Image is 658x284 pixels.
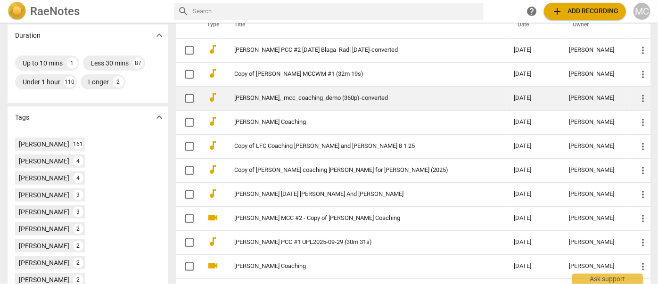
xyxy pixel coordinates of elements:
span: videocam [207,260,218,271]
div: [PERSON_NAME] [19,139,69,149]
a: Help [523,3,540,20]
div: [PERSON_NAME] [19,207,69,217]
div: 2 [73,258,83,268]
td: [DATE] [507,206,562,230]
span: more_vert [637,261,649,272]
div: [PERSON_NAME] [19,156,69,166]
span: add [551,6,563,17]
td: [DATE] [507,134,562,158]
div: 3 [73,207,83,217]
div: [PERSON_NAME] [19,173,69,183]
a: [PERSON_NAME] Coaching [234,119,480,126]
img: Logo [8,2,26,21]
div: 87 [132,57,144,69]
td: [DATE] [507,182,562,206]
span: more_vert [637,141,649,152]
div: 1 [66,57,78,69]
div: [PERSON_NAME] [569,215,622,222]
div: 2 [73,224,83,234]
span: search [178,6,189,17]
a: Copy of LFC Coaching [PERSON_NAME] and [PERSON_NAME] 8 1 25 [234,143,480,150]
td: [DATE] [507,230,562,254]
span: help [526,6,537,17]
th: Date [507,12,562,38]
span: videocam [207,212,218,223]
th: Title [223,12,507,38]
span: audiotrack [207,140,218,151]
span: more_vert [637,165,649,176]
div: Up to 10 mins [23,58,63,68]
div: [PERSON_NAME] [569,239,622,246]
div: [PERSON_NAME] [569,47,622,54]
span: expand_more [154,112,165,123]
div: 110 [64,76,75,88]
a: Copy of [PERSON_NAME] MCCWM #1 (32m 19s) [234,71,480,78]
span: audiotrack [207,116,218,127]
a: [PERSON_NAME] PCC #1 UPL2025-09-29 (30m 31s) [234,239,480,246]
td: [DATE] [507,158,562,182]
td: [DATE] [507,110,562,134]
div: Under 1 hour [23,77,60,87]
span: expand_more [154,30,165,41]
div: [PERSON_NAME] [19,258,69,268]
th: Type [199,12,223,38]
div: 4 [73,156,83,166]
span: audiotrack [207,188,218,199]
span: more_vert [637,189,649,200]
a: [PERSON_NAME],_mcc_coaching_demo (360p)-converted [234,95,480,102]
span: more_vert [637,213,649,224]
div: [PERSON_NAME] [19,224,69,234]
span: more_vert [637,117,649,128]
td: [DATE] [507,86,562,110]
a: [PERSON_NAME] MCC #2 - Copy of [PERSON_NAME] Coaching [234,215,480,222]
div: [PERSON_NAME] [569,71,622,78]
span: more_vert [637,237,649,248]
div: 2 [73,241,83,251]
span: audiotrack [207,44,218,55]
a: Copy of [PERSON_NAME] coaching [PERSON_NAME] for [PERSON_NAME] (2025) [234,167,480,174]
button: MC [633,3,650,20]
div: [PERSON_NAME] [19,190,69,200]
button: Upload [544,3,626,20]
input: Search [193,4,480,19]
span: more_vert [637,69,649,80]
a: [PERSON_NAME] PCC #2 [DATE] Blaga_Radi [DATE]-converted [234,47,480,54]
p: Duration [15,31,41,41]
th: Owner [562,12,630,38]
div: Less 30 mins [90,58,129,68]
h2: RaeNotes [30,5,80,18]
div: [PERSON_NAME] [569,263,622,270]
td: [DATE] [507,254,562,278]
div: Ask support [572,274,643,284]
span: more_vert [637,45,649,56]
span: audiotrack [207,164,218,175]
div: [PERSON_NAME] [569,95,622,102]
span: more_vert [637,93,649,104]
div: [PERSON_NAME] [19,241,69,251]
td: [DATE] [507,62,562,86]
button: Show more [152,28,166,42]
div: [PERSON_NAME] [569,143,622,150]
div: 161 [73,139,83,149]
div: 4 [73,173,83,183]
div: [PERSON_NAME] [569,119,622,126]
div: 3 [73,190,83,200]
a: [PERSON_NAME] [DATE] [PERSON_NAME] And [PERSON_NAME] [234,191,480,198]
div: 2 [113,76,124,88]
span: audiotrack [207,92,218,103]
div: [PERSON_NAME] [569,167,622,174]
div: Longer [88,77,109,87]
a: [PERSON_NAME] Coaching [234,263,480,270]
p: Tags [15,113,29,122]
span: audiotrack [207,68,218,79]
span: audiotrack [207,236,218,247]
div: [PERSON_NAME] [569,191,622,198]
button: Show more [152,110,166,124]
td: [DATE] [507,38,562,62]
span: Add recording [551,6,618,17]
a: LogoRaeNotes [8,2,166,21]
